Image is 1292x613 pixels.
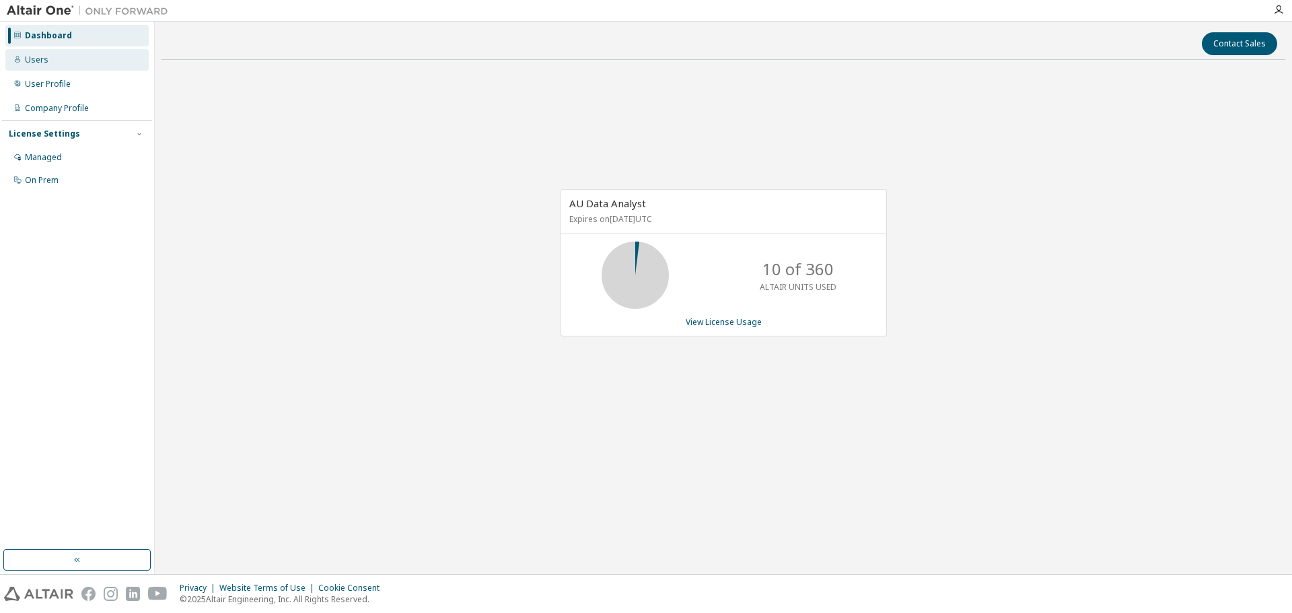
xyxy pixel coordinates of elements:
[25,30,72,41] div: Dashboard
[25,152,62,163] div: Managed
[180,593,388,605] p: © 2025 Altair Engineering, Inc. All Rights Reserved.
[7,4,175,17] img: Altair One
[25,79,71,89] div: User Profile
[25,103,89,114] div: Company Profile
[9,129,80,139] div: License Settings
[25,175,59,186] div: On Prem
[4,587,73,601] img: altair_logo.svg
[126,587,140,601] img: linkedin.svg
[25,55,48,65] div: Users
[686,316,762,328] a: View License Usage
[1202,32,1277,55] button: Contact Sales
[569,213,875,225] p: Expires on [DATE] UTC
[148,587,168,601] img: youtube.svg
[104,587,118,601] img: instagram.svg
[180,583,219,593] div: Privacy
[569,196,646,210] span: AU Data Analyst
[760,281,836,293] p: ALTAIR UNITS USED
[318,583,388,593] div: Cookie Consent
[81,587,96,601] img: facebook.svg
[762,258,834,281] p: 10 of 360
[219,583,318,593] div: Website Terms of Use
